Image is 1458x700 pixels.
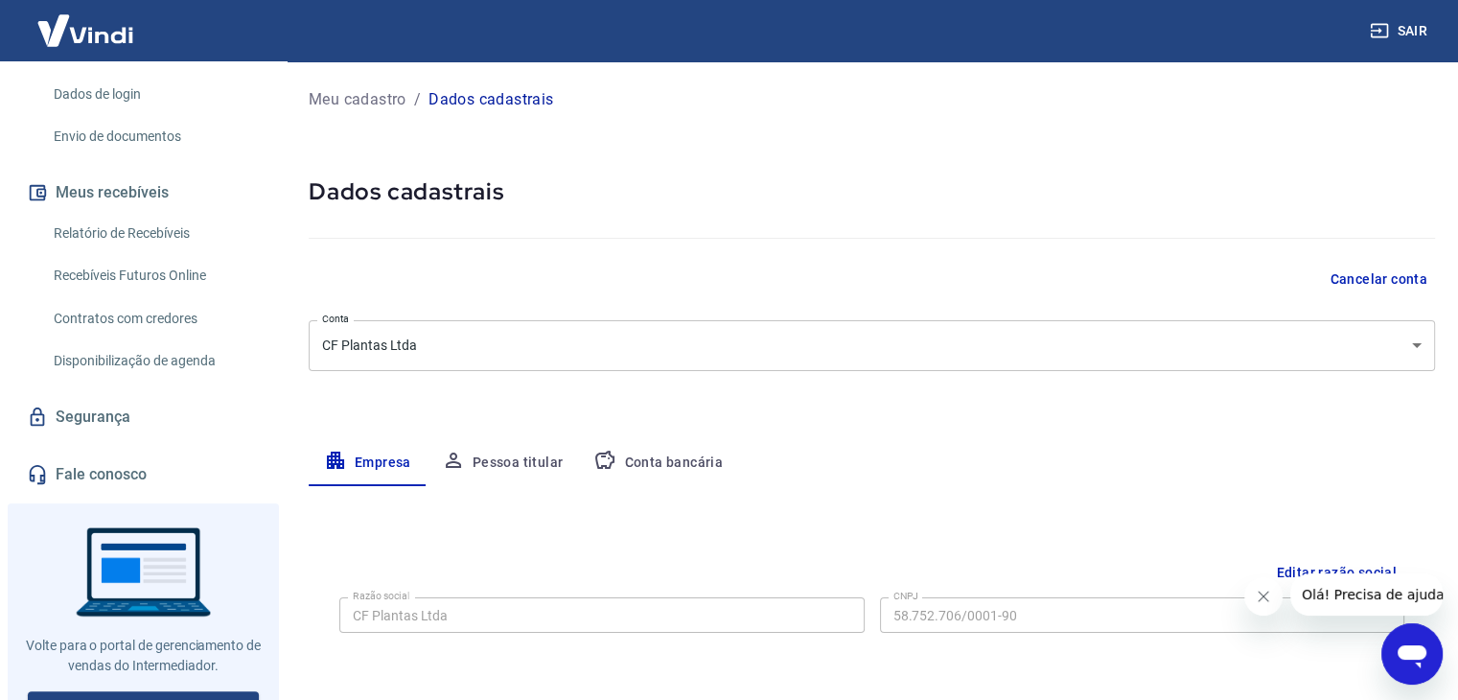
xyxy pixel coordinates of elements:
button: Empresa [309,440,427,486]
a: Recebíveis Futuros Online [46,256,264,295]
a: Disponibilização de agenda [46,341,264,381]
label: CNPJ [893,589,918,603]
button: Cancelar conta [1322,262,1435,297]
a: Envio de documentos [46,117,264,156]
button: Editar razão social [1268,555,1404,591]
h5: Dados cadastrais [309,176,1435,207]
button: Conta bancária [578,440,738,486]
img: Vindi [23,1,148,59]
label: Razão social [353,589,409,603]
p: Dados cadastrais [428,88,553,111]
label: Conta [322,312,349,326]
button: Sair [1366,13,1435,49]
a: Segurança [23,396,264,438]
span: Olá! Precisa de ajuda? [12,13,161,29]
iframe: Fechar mensagem [1244,577,1283,616]
button: Meus recebíveis [23,172,264,214]
iframe: Mensagem da empresa [1290,573,1443,616]
a: Meu cadastro [309,88,406,111]
iframe: Botão para abrir a janela de mensagens [1381,623,1443,685]
button: Pessoa titular [427,440,579,486]
a: Contratos com credores [46,299,264,338]
a: Dados de login [46,75,264,114]
p: / [414,88,421,111]
a: Fale conosco [23,454,264,496]
div: CF Plantas Ltda [309,320,1435,371]
a: Relatório de Recebíveis [46,214,264,253]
